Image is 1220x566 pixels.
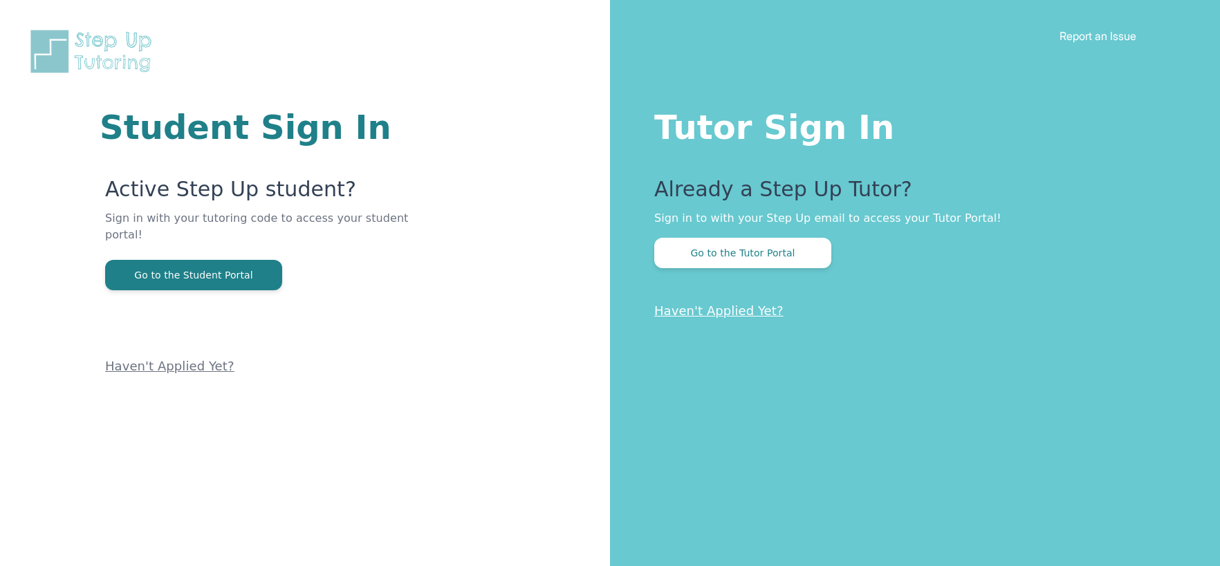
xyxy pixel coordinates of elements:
button: Go to the Student Portal [105,260,282,290]
p: Active Step Up student? [105,177,444,210]
a: Go to the Tutor Portal [654,246,831,259]
p: Sign in with your tutoring code to access your student portal! [105,210,444,260]
p: Already a Step Up Tutor? [654,177,1165,210]
img: Step Up Tutoring horizontal logo [28,28,160,75]
button: Go to the Tutor Portal [654,238,831,268]
a: Haven't Applied Yet? [654,303,784,318]
a: Go to the Student Portal [105,268,282,281]
a: Report an Issue [1060,29,1136,43]
p: Sign in to with your Step Up email to access your Tutor Portal! [654,210,1165,227]
a: Haven't Applied Yet? [105,359,234,373]
h1: Tutor Sign In [654,105,1165,144]
h1: Student Sign In [100,111,444,144]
